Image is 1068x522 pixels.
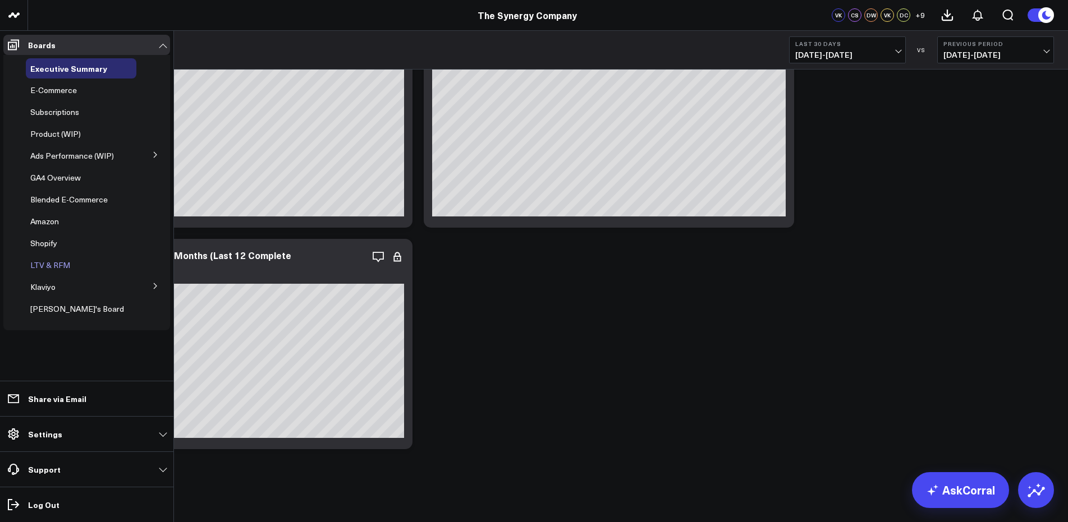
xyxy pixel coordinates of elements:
span: GA4 Overview [30,172,81,183]
div: DC [897,8,910,22]
div: VK [881,8,894,22]
p: Settings [28,429,62,438]
a: E-Commerce [30,86,77,95]
span: Subscriptions [30,107,79,117]
a: AskCorral [912,472,1009,508]
a: Klaviyo [30,283,56,292]
a: Amazon [30,217,59,226]
span: [DATE] - [DATE] [943,50,1048,59]
button: Last 30 Days[DATE]-[DATE] [789,36,906,63]
a: GA4 Overview [30,173,81,182]
a: Shopify [30,239,57,248]
a: LTV & RFM [30,261,70,270]
div: VK [832,8,845,22]
span: Amazon [30,216,59,227]
span: Ads Performance (WIP) [30,150,114,161]
a: The Synergy Company [478,9,577,21]
div: CS [848,8,861,22]
span: LTV & RFM [30,260,70,270]
span: Product (WIP) [30,128,81,139]
a: Subscriptions [30,108,79,117]
a: Ads Performance (WIP) [30,151,114,160]
span: Executive Summary [30,63,107,74]
p: Log Out [28,500,59,509]
span: E-Commerce [30,85,77,95]
span: [DATE] - [DATE] [795,50,900,59]
b: Last 30 Days [795,40,900,47]
p: Boards [28,40,56,49]
button: Previous Period[DATE]-[DATE] [937,36,1054,63]
b: Previous Period [943,40,1048,47]
a: Product (WIP) [30,130,81,138]
a: Blended E-Commerce [30,195,108,204]
span: Blended E-Commerce [30,194,108,205]
button: +9 [913,8,927,22]
a: Executive Summary [30,64,107,73]
span: Shopify [30,238,57,248]
div: DW [864,8,878,22]
p: Support [28,465,61,474]
span: Klaviyo [30,281,56,292]
span: + 9 [915,11,925,19]
p: Share via Email [28,394,86,403]
div: VS [911,47,932,53]
span: [PERSON_NAME]'s Board [30,303,124,314]
a: Log Out [3,495,170,515]
a: [PERSON_NAME]'s Board [30,304,124,313]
